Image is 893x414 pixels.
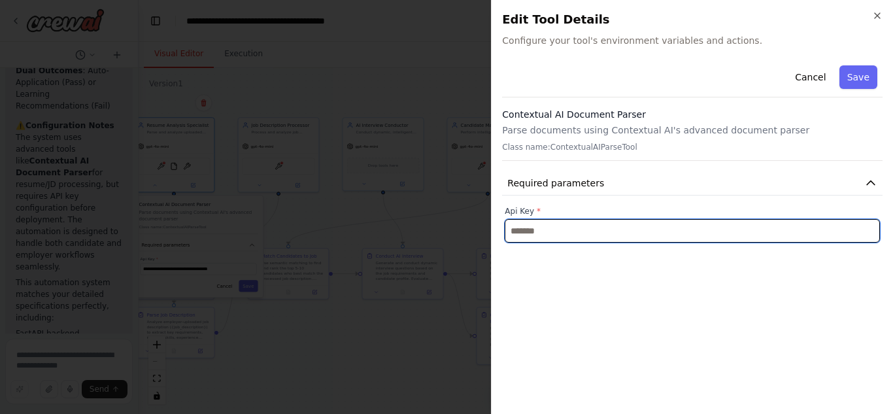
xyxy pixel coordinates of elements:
h2: Edit Tool Details [502,10,883,29]
h3: Contextual AI Document Parser [502,108,883,121]
button: Save [839,65,877,89]
button: Cancel [787,65,834,89]
span: Required parameters [507,177,604,190]
p: Parse documents using Contextual AI's advanced document parser [502,124,883,137]
p: Class name: ContextualAIParseTool [502,142,883,152]
button: Required parameters [502,171,883,196]
span: Configure your tool's environment variables and actions. [502,34,883,47]
label: Api Key [505,206,880,216]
